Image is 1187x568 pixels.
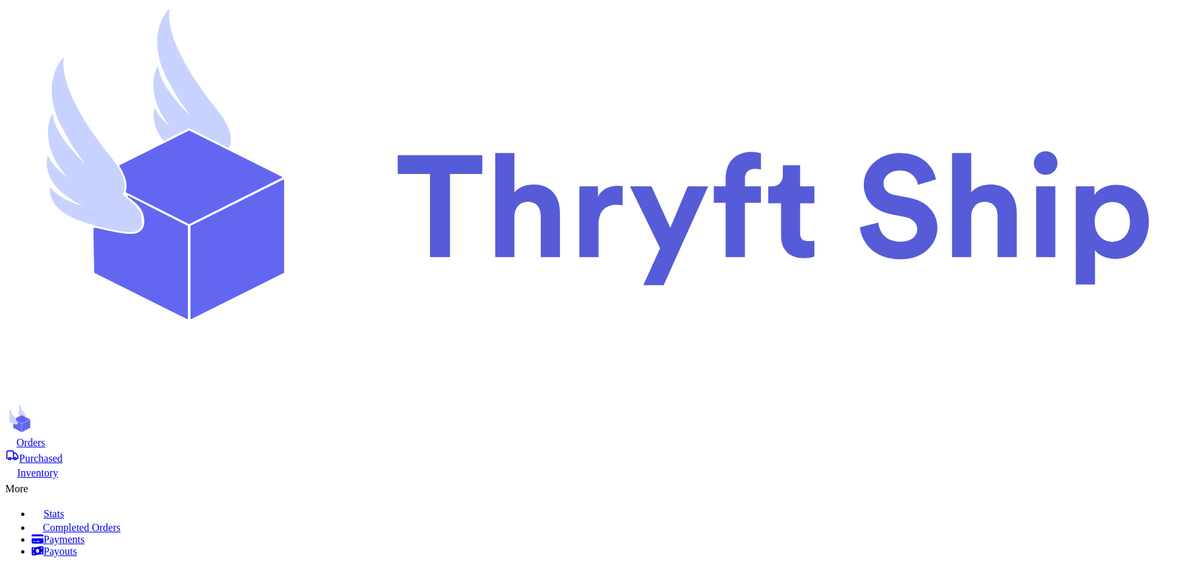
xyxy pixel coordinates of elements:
span: Orders [16,437,46,448]
a: Completed Orders [32,520,1182,534]
span: Payments [44,534,84,545]
span: Inventory [17,467,58,478]
a: Orders [5,436,1182,449]
span: Completed Orders [43,522,121,533]
a: Purchased [5,449,1182,465]
a: Payments [32,534,1182,546]
a: Payouts [32,546,1182,557]
span: Payouts [44,546,77,557]
div: More [5,479,1182,495]
a: Stats [32,505,1182,520]
a: Inventory [5,465,1182,479]
span: Purchased [19,453,63,464]
span: Stats [44,508,64,519]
